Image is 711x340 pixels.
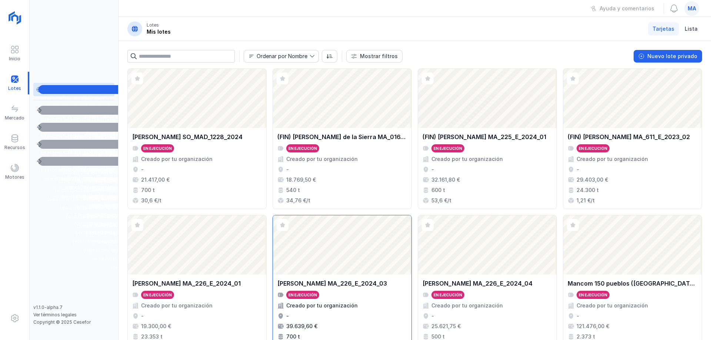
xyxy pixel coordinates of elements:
div: 540 t [286,186,300,194]
div: En ejecución [434,292,462,297]
div: 21.417,00 € [141,176,170,184]
div: 1,21 €/t [577,197,595,204]
a: Mis lotes{ "lor": "/ips/dolo?sita=cons%6Adipis&elitsed=%1D%85eiusmod_te_incididuntut%15:labo,%91e... [33,83,114,96]
div: 700 t [141,186,155,194]
div: En ejecución [579,146,607,151]
span: Lista [685,25,698,33]
div: 24.300 t [577,186,599,194]
div: Creado por tu organización [577,155,648,163]
div: Mis lotes [147,28,171,36]
div: Copyright © 2025 Cesefor [33,319,114,325]
div: Creado por tu organización [286,302,358,309]
a: Empiezan [DATE] explotación{ "lor": "/ips/dolo?sita=cons%2Adipis&elitsed=%5D%89eiusmodtempo_incid... [33,121,114,134]
a: Tarjetas [648,22,679,36]
div: Creado por tu organización [577,302,648,309]
div: Creado por tu organización [286,155,358,163]
div: 34,76 €/t [286,197,310,204]
span: ma [688,5,696,12]
div: v1.1.0-alpha.7 [33,304,114,310]
div: Creado por tu organización [431,302,503,309]
a: Ver términos legales [33,312,77,317]
div: Recursos [4,145,25,151]
div: Mancom 150 pueblos ([GEOGRAPHIC_DATA]) SO_MAD_1186_2024 [568,279,697,288]
a: (FIN) [PERSON_NAME] MA_225_E_2024_01En ejecuciónCreado por tu organización-32.161,80 €600 t53,6 €/t [418,68,557,209]
div: Lotes [147,22,159,28]
div: [PERSON_NAME] MA_226_E_2024_01 [132,279,241,288]
div: Creado por tu organización [431,155,503,163]
a: (FIN) [PERSON_NAME] MA_611_E_2023_02En ejecuciónCreado por tu organización-29.403,00 €24.300 t1,2... [563,68,702,209]
span: Nombre [244,50,310,62]
div: 25.621,75 € [431,323,461,330]
div: - [431,166,434,173]
div: (FIN) [PERSON_NAME] MA_225_E_2024_01 [423,132,546,141]
div: - [577,166,579,173]
div: Ordenar por Nombre [257,54,307,59]
div: 53,6 €/t [431,197,451,204]
div: - [431,312,434,320]
div: 30,6 €/t [141,197,161,204]
button: Ayuda y comentarios [586,2,659,15]
div: 18.769,50 € [286,176,316,184]
div: - [141,312,144,320]
div: Creado por tu organización [141,302,213,309]
div: (FIN) [PERSON_NAME] de la Sierra MA_016_E_2024_01 [277,132,407,141]
div: [PERSON_NAME] MA_226_E_2024_03 [277,279,387,288]
div: En ejecución [434,146,462,151]
div: En ejecución [579,292,607,297]
div: 39.639,60 € [286,323,317,330]
div: - [141,166,144,173]
div: Creado por tu organización [141,155,213,163]
div: 19.300,00 € [141,323,171,330]
div: [PERSON_NAME] MA_226_E_2024_04 [423,279,533,288]
div: Mostrar filtros [360,53,398,60]
div: Inicio [9,56,20,62]
div: En ejecución [143,292,172,297]
img: logoRight.svg [6,9,24,27]
div: Motores [5,174,24,180]
a: Empiezan antes de 7 días{ "lor": "/ips/dolo?sita=cons%7Adipis&elitsed=%6D%59eiusmodtempo_incid_ut... [33,138,114,151]
button: Nuevo lote privado [634,50,702,63]
div: Mercado [5,115,24,121]
div: En ejecución [288,292,317,297]
div: (FIN) [PERSON_NAME] MA_611_E_2023_02 [568,132,690,141]
span: Tarjetas [652,25,674,33]
div: Nuevo lote privado [647,53,697,60]
a: Lista [680,22,702,36]
div: - [286,166,289,173]
div: En ejecución [143,146,172,151]
div: [PERSON_NAME] SO_MAD_1228_2024 [132,132,243,141]
div: 121.476,00 € [577,323,609,330]
a: [PERSON_NAME] SO_MAD_1228_2024En ejecuciónCreado por tu organización-21.417,00 €700 t30,6 €/t [127,68,267,209]
div: 32.161,80 € [431,176,460,184]
button: Mostrar filtros [346,50,403,63]
div: - [286,312,289,320]
a: (FIN) [PERSON_NAME] de la Sierra MA_016_E_2024_01En ejecuciónCreado por tu organización-18.769,50... [273,68,412,209]
a: Adquiridos [DATE]{ "lor": "/ips/dolo?sita=cons%2Adipis&elitsed=%3D%16eiUsmodte%03:incid,%90utlabo... [33,104,114,117]
div: 29.403,00 € [577,176,608,184]
div: 600 t [431,186,445,194]
div: En ejecución [288,146,317,151]
div: Ayuda y comentarios [600,5,654,12]
div: - [577,312,579,320]
a: Sin programar explotación{ "lor": "/ips/dolo?sita=cons%1Adipis&elitsed=%4D%52eiusmodtempo_in_utla... [33,155,114,168]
